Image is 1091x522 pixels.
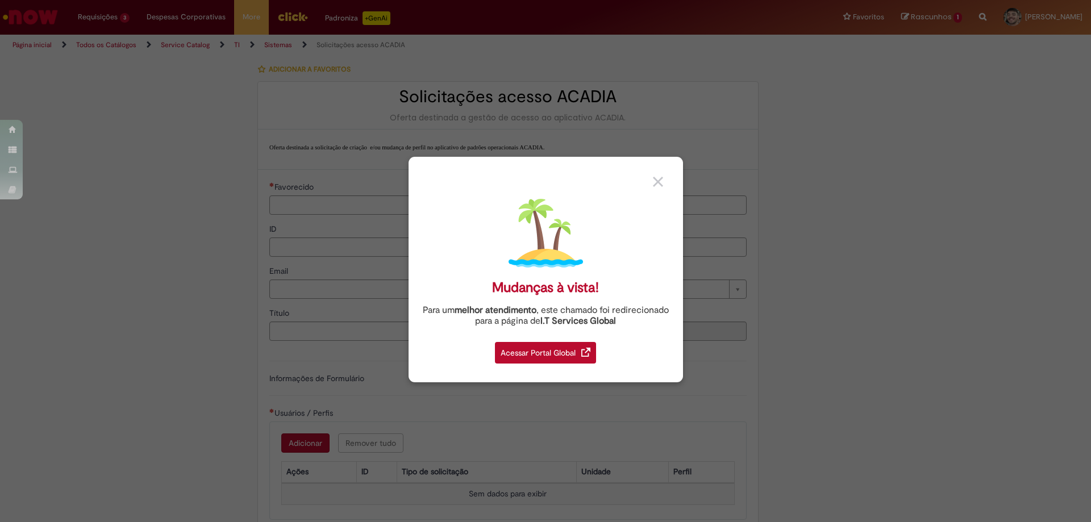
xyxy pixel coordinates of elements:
[495,342,596,364] div: Acessar Portal Global
[455,304,536,316] strong: melhor atendimento
[417,305,674,327] div: Para um , este chamado foi redirecionado para a página de
[540,309,616,327] a: I.T Services Global
[492,279,599,296] div: Mudanças à vista!
[653,177,663,187] img: close_button_grey.png
[581,348,590,357] img: redirect_link.png
[495,336,596,364] a: Acessar Portal Global
[509,196,583,270] img: island.png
